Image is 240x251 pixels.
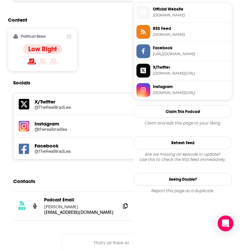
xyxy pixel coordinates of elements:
span: Facebook [153,45,229,51]
h5: @therealbradlea [35,127,82,132]
p: [EMAIL_ADDRESS][DOMAIN_NAME] [44,210,115,215]
a: RSS Feed[DOMAIN_NAME] [136,25,229,39]
div: Open Intercom Messenger [218,216,233,231]
a: Seeing Double? [133,173,232,186]
span: anchor.fm [153,32,229,37]
h5: @TheRealBradLea [35,149,82,154]
a: X/Twitter[DOMAIN_NAME][URL] [136,64,229,78]
div: Claim and edit this page to your liking. [133,121,232,126]
span: instagram.com/therealbradlea [153,90,229,95]
button: Claim This Podcast [133,105,232,118]
h2: Contacts [13,175,35,188]
h5: Instagram [35,121,180,127]
h5: @TheRealBradLea [35,105,82,110]
div: Are we missing an episode or update? Use this to check the RSS feed immediately. [133,152,232,162]
span: Official Website [153,6,229,12]
a: Facebook[URL][DOMAIN_NAME] [136,44,229,58]
h3: RSS [18,206,26,211]
h2: Political Skew [21,34,46,39]
a: @TheRealBradLea [35,149,180,154]
a: Instagram[DOMAIN_NAME][URL] [136,83,229,97]
p: [PERSON_NAME] [44,204,115,210]
a: @therealbradlea [35,127,180,132]
a: Official Website[DOMAIN_NAME] [136,6,229,19]
span: X/Twitter [153,64,229,70]
span: twitter.com/TheRealBradLea [153,71,229,76]
span: droppingbombs.com [153,13,229,18]
h2: Content [8,17,209,23]
h5: Facebook [35,143,180,149]
img: iconImage [19,121,29,131]
button: Refresh Feed [133,136,232,149]
p: Podcast Email [44,197,115,203]
span: https://www.facebook.com/TheRealBradLea [153,52,229,57]
h5: X/Twitter [35,99,180,105]
h2: Socials [13,77,30,89]
span: RSS Feed [153,26,229,32]
span: Instagram [153,84,229,90]
h4: Low Right [28,45,57,53]
div: Report this page as a duplicate. [133,188,232,194]
a: @TheRealBradLea [35,105,180,110]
